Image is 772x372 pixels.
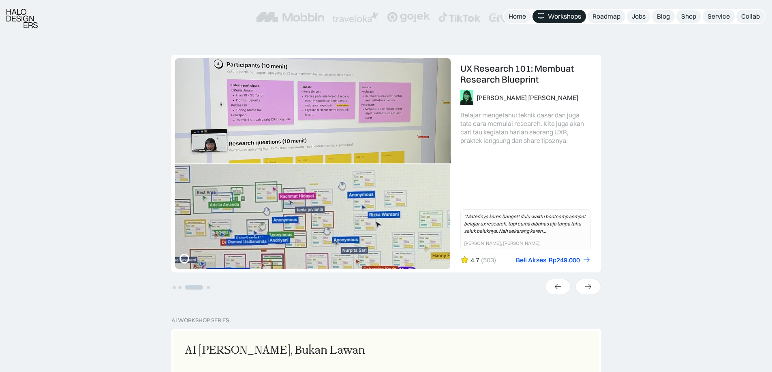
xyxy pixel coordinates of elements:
[657,12,670,21] div: Blog
[207,286,210,289] button: Go to slide 4
[504,10,531,23] a: Home
[516,256,546,264] div: Beli Akses
[708,12,730,21] div: Service
[171,55,601,272] div: 3 of 4
[516,256,591,264] a: Beli AksesRp249.000
[509,12,526,21] div: Home
[171,283,211,290] ul: Select a slide to show
[481,256,496,264] div: (503)
[632,12,646,21] div: Jobs
[652,10,675,23] a: Blog
[548,12,581,21] div: Workshops
[173,286,176,289] button: Go to slide 1
[627,10,650,23] a: Jobs
[681,12,696,21] div: Shop
[549,256,580,264] div: Rp249.000
[736,10,765,23] a: Collab
[676,10,701,23] a: Shop
[171,317,229,324] div: AI Workshop Series
[741,12,760,21] div: Collab
[178,286,182,289] button: Go to slide 2
[185,342,365,359] div: AI [PERSON_NAME], Bukan Lawan
[592,12,620,21] div: Roadmap
[532,10,586,23] a: Workshops
[470,256,479,264] div: 4.7
[185,285,203,290] button: Go to slide 3
[588,10,625,23] a: Roadmap
[703,10,735,23] a: Service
